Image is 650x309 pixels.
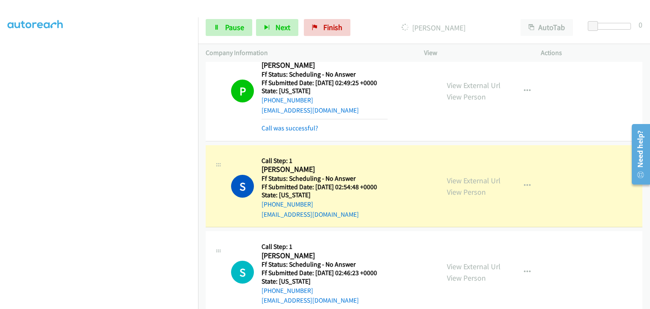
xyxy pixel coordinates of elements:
span: Pause [225,22,244,32]
h1: S [231,261,254,284]
p: Actions [541,48,642,58]
div: Delay between calls (in seconds) [592,23,631,30]
span: Finish [323,22,342,32]
a: Pause [206,19,252,36]
a: View External Url [447,176,501,185]
h5: State: [US_STATE] [262,87,388,95]
div: 0 [639,19,642,30]
h2: [PERSON_NAME] [262,251,388,261]
h1: S [231,175,254,198]
h5: Ff Status: Scheduling - No Answer [262,70,388,79]
a: View External Url [447,80,501,90]
a: Finish [304,19,350,36]
h5: Ff Submitted Date: [DATE] 02:49:25 +0000 [262,79,388,87]
a: [PHONE_NUMBER] [262,96,313,104]
h5: Ff Submitted Date: [DATE] 02:46:23 +0000 [262,269,388,277]
h5: Ff Status: Scheduling - No Answer [262,174,388,183]
span: Next [275,22,290,32]
p: [PERSON_NAME] [362,22,505,33]
h1: P [231,80,254,102]
p: View [424,48,526,58]
h5: State: [US_STATE] [262,191,388,199]
button: Next [256,19,298,36]
div: The call is yet to be attempted [231,261,254,284]
a: [PHONE_NUMBER] [262,287,313,295]
a: [EMAIL_ADDRESS][DOMAIN_NAME] [262,106,359,114]
a: [EMAIL_ADDRESS][DOMAIN_NAME] [262,296,359,304]
a: View Person [447,187,486,197]
h5: Call Step: 1 [262,157,388,165]
h2: [PERSON_NAME] [262,61,388,70]
h5: State: [US_STATE] [262,277,388,286]
iframe: Resource Center [626,121,650,188]
a: [EMAIL_ADDRESS][DOMAIN_NAME] [262,210,359,218]
a: [PHONE_NUMBER] [262,200,313,208]
h5: Ff Submitted Date: [DATE] 02:54:48 +0000 [262,183,388,191]
p: Company Information [206,48,409,58]
h5: Call Step: 1 [262,243,388,251]
a: View Person [447,273,486,283]
a: Call was successful? [262,124,318,132]
a: View External Url [447,262,501,271]
a: View Person [447,92,486,102]
h5: Ff Status: Scheduling - No Answer [262,260,388,269]
button: AutoTab [521,19,573,36]
h2: [PERSON_NAME] [262,165,388,174]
